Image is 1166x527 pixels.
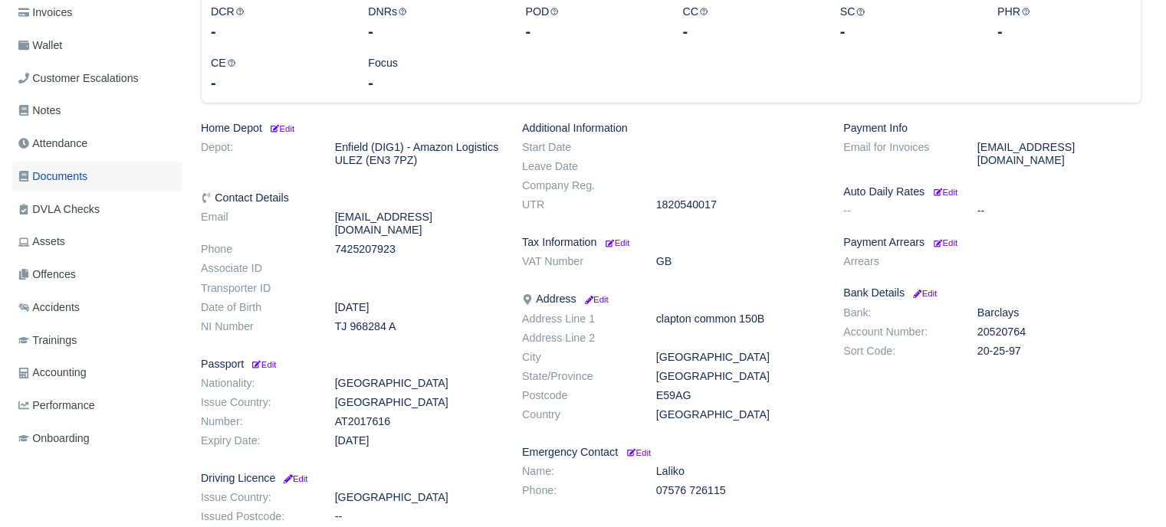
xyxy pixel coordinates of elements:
dt: Leave Date [511,160,645,173]
dd: [DATE] [324,301,511,314]
small: Edit [606,238,629,247]
a: Accounting [12,358,182,388]
div: DNRs [356,3,514,42]
h6: Emergency Contact [522,446,820,459]
div: DCR [199,3,356,42]
dd: [GEOGRAPHIC_DATA] [645,370,832,383]
dt: Start Date [511,141,645,154]
dd: TJ 968284 A [324,320,511,333]
dt: State/Province [511,370,645,383]
a: Edit [911,286,937,299]
dt: Transporter ID [189,282,324,295]
small: Edit [250,360,276,369]
h6: Tax Information [522,236,820,249]
h6: Passport [201,358,499,371]
a: Documents [12,162,182,191]
a: Wallet [12,31,182,61]
a: Onboarding [12,424,182,453]
a: Accidents [12,293,182,322]
small: Edit [934,188,957,197]
dd: [GEOGRAPHIC_DATA] [324,491,511,504]
dt: Date of Birth [189,301,324,314]
a: Edit [624,446,651,458]
div: POD [514,3,671,42]
dd: -- [324,510,511,523]
dd: 1820540017 [645,198,832,211]
dt: Postcode [511,389,645,402]
dd: [GEOGRAPHIC_DATA] [324,396,511,409]
dd: AT2017616 [324,415,511,428]
dd: [EMAIL_ADDRESS][DOMAIN_NAME] [966,141,1153,167]
dt: Bank: [832,306,966,319]
span: Customer Escalations [18,70,139,87]
dt: Sort Code: [832,345,966,358]
h6: Home Depot [201,122,499,135]
div: - [211,21,345,42]
dd: Barclays [966,306,1153,319]
dd: [DATE] [324,434,511,447]
span: Offences [18,266,76,283]
iframe: Chat Widget [1089,453,1166,527]
dt: Name: [511,465,645,478]
div: SC [829,3,986,42]
dt: Email [189,211,324,237]
dt: Address Line 1 [511,313,645,326]
small: Edit [627,448,651,457]
small: Edit [582,295,608,304]
dd: [EMAIL_ADDRESS][DOMAIN_NAME] [324,211,511,237]
a: Customer Escalations [12,64,182,93]
dd: 7425207923 [324,243,511,256]
dd: Laliko [645,465,832,478]
dt: Country [511,408,645,421]
dt: NI Number [189,320,324,333]
h6: Auto Daily Rates [843,185,1141,198]
dd: clapton common 150B [645,313,832,326]
dt: Email for Invoices [832,141,966,167]
dd: [GEOGRAPHIC_DATA] [645,351,832,364]
span: Assets [18,233,65,250]
span: Documents [18,168,87,185]
dt: Issued Postcode: [189,510,324,523]
span: Attendance [18,135,87,152]
dt: Company Reg. [511,179,645,192]
a: Edit [582,293,608,305]
div: - [997,21,1132,42]
dt: Phone [189,243,324,256]
dt: Number: [189,415,324,428]
div: - [368,72,502,93]
small: Edit [281,474,307,483]
dt: Nationality: [189,377,324,390]
dd: -- [966,205,1153,218]
a: Attendance [12,129,182,159]
a: Assets [12,227,182,257]
small: Edit [911,289,937,298]
h6: Driving Licence [201,472,499,485]
a: Trainings [12,326,182,355]
h6: Payment Arrears [843,236,1141,249]
span: Accounting [18,364,87,381]
span: Onboarding [18,430,90,447]
dt: Issue Country: [189,396,324,409]
span: Notes [18,102,61,119]
div: Focus [356,54,514,93]
dt: Expiry Date: [189,434,324,447]
a: Edit [281,472,307,484]
dd: Enfield (DIG1) - Amazon Logistics ULEZ (EN3 7PZ) [324,141,511,167]
dt: VAT Number [511,255,645,268]
dt: Depot: [189,141,324,167]
div: CE [199,54,356,93]
dt: Issue Country: [189,491,324,504]
span: Wallet [18,37,62,54]
a: DVLA Checks [12,195,182,224]
span: Trainings [18,332,77,349]
h6: Additional Information [522,122,820,135]
dd: 20520764 [966,326,1153,339]
a: Edit [931,185,957,198]
dt: Arrears [832,255,966,268]
dt: Account Number: [832,326,966,339]
dd: 20-25-97 [966,345,1153,358]
span: Performance [18,397,95,414]
dd: [GEOGRAPHIC_DATA] [324,377,511,390]
div: - [682,21,816,42]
